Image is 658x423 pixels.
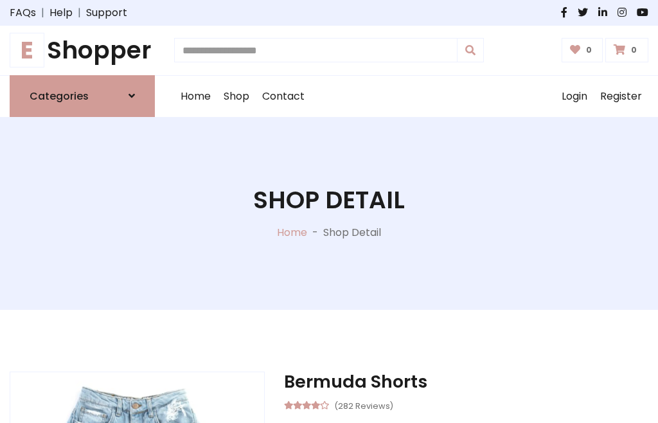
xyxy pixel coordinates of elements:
[174,76,217,117] a: Home
[253,186,405,215] h1: Shop Detail
[605,38,648,62] a: 0
[217,76,256,117] a: Shop
[73,5,86,21] span: |
[10,75,155,117] a: Categories
[10,36,155,65] a: EShopper
[277,225,307,240] a: Home
[36,5,49,21] span: |
[583,44,595,56] span: 0
[10,5,36,21] a: FAQs
[30,90,89,102] h6: Categories
[323,225,381,240] p: Shop Detail
[284,372,648,392] h3: Bermuda Shorts
[10,33,44,67] span: E
[594,76,648,117] a: Register
[334,397,393,413] small: (282 Reviews)
[256,76,311,117] a: Contact
[555,76,594,117] a: Login
[562,38,603,62] a: 0
[10,36,155,65] h1: Shopper
[86,5,127,21] a: Support
[628,44,640,56] span: 0
[307,225,323,240] p: -
[49,5,73,21] a: Help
